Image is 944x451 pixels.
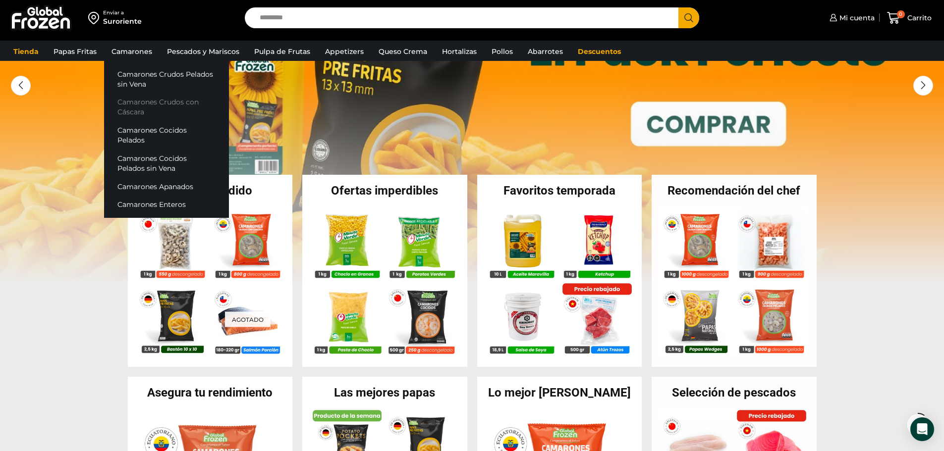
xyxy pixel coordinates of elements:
h2: Selección de pescados [652,387,817,399]
a: Abarrotes [523,42,568,61]
h2: Lo mejor [PERSON_NAME] [477,387,642,399]
span: Carrito [905,13,932,23]
h2: Ofertas imperdibles [302,185,467,197]
h2: Favoritos temporada [477,185,642,197]
a: Pollos [487,42,518,61]
p: Agotado [224,312,270,327]
button: Search button [678,7,699,28]
h2: Las mejores papas [302,387,467,399]
a: Pescados y Mariscos [162,42,244,61]
a: Camarones Enteros [104,196,229,214]
a: Camarones Apanados [104,177,229,196]
a: Camarones Cocidos Pelados [104,121,229,150]
span: 0 [897,10,905,18]
div: Open Intercom Messenger [910,417,934,441]
span: Mi cuenta [837,13,875,23]
a: Camarones Crudos con Cáscara [104,93,229,121]
a: Tienda [8,42,44,61]
h2: Asegura tu rendimiento [128,387,293,399]
a: Hortalizas [437,42,482,61]
a: Camarones [107,42,157,61]
a: Pulpa de Frutas [249,42,315,61]
div: Previous slide [11,76,31,96]
a: Camarones Crudos Pelados sin Vena [104,65,229,93]
a: 0 Carrito [885,6,934,30]
img: address-field-icon.svg [88,9,103,26]
a: Camarones Cocidos Pelados sin Vena [104,149,229,177]
a: Mi cuenta [827,8,875,28]
a: Appetizers [320,42,369,61]
h2: Recomendación del chef [652,185,817,197]
div: Suroriente [103,16,142,26]
div: Next slide [913,76,933,96]
a: Descuentos [573,42,626,61]
div: Enviar a [103,9,142,16]
a: Queso Crema [374,42,432,61]
a: Papas Fritas [49,42,102,61]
